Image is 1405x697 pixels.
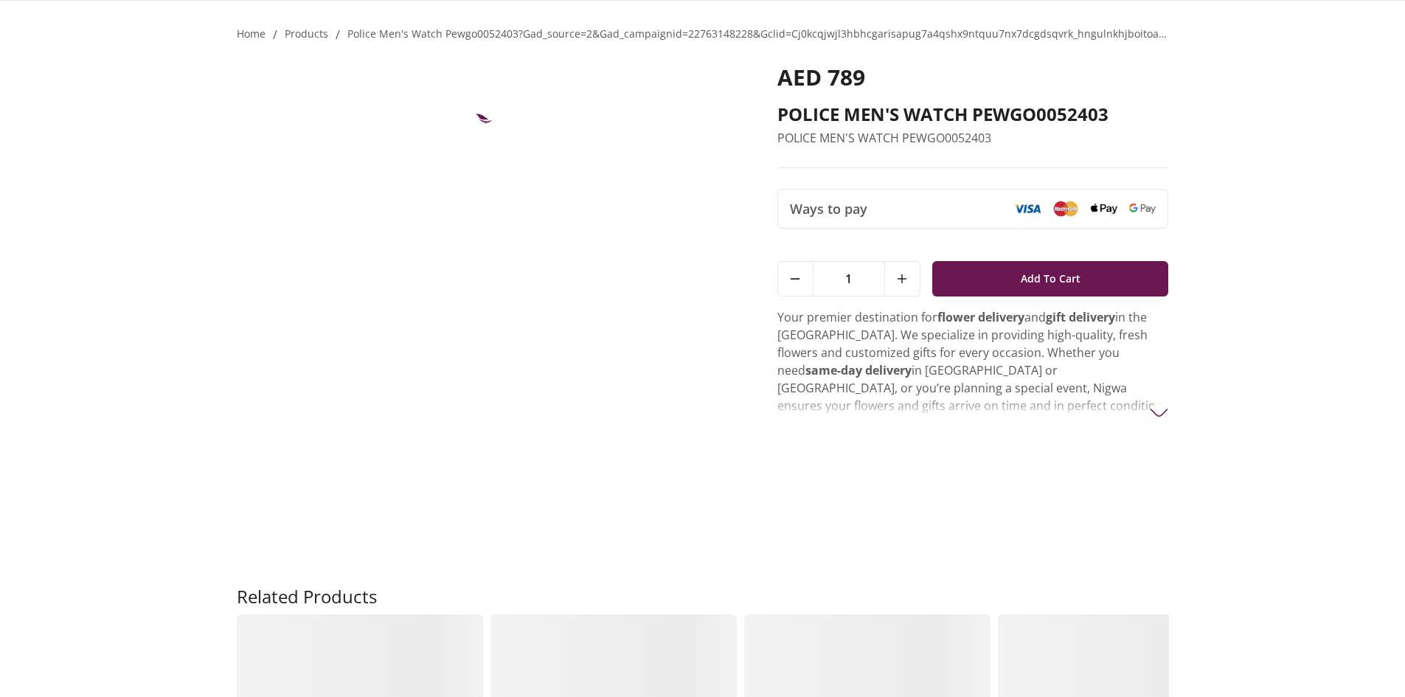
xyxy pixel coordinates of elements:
li: / [336,26,340,44]
span: 1 [813,262,884,296]
span: Ways to pay [790,198,867,219]
strong: gift delivery [1046,309,1115,325]
img: Apple Pay [1091,204,1117,215]
h2: Related Products [237,585,377,608]
p: Your premier destination for and in the [GEOGRAPHIC_DATA]. We specialize in providing high-qualit... [777,308,1169,503]
a: products [285,27,328,41]
span: Add To Cart [1021,266,1080,292]
button: Add To Cart [932,261,1169,297]
img: Google Pay [1129,204,1156,214]
img: arrow [1150,403,1168,422]
img: Mastercard [1052,201,1079,216]
h2: POLICE MEN'S WATCH PEWGO0052403 [777,103,1169,126]
strong: flower delivery [937,309,1024,325]
span: AED 789 [777,62,865,92]
li: / [273,26,277,44]
strong: same-day delivery [805,362,912,378]
a: Home [237,27,266,41]
a: police men's watch pewgo0052403?gad_source=2&gad_campaignid=22763148228&gclid=cj0kcqjwjl3hbhcgari... [347,27,1300,41]
img: POLICE MEN'S WATCH PEWGO0052403 [449,64,523,138]
p: POLICE MEN'S WATCH PEWGO0052403 [777,129,1169,147]
img: Visa [1014,204,1041,214]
